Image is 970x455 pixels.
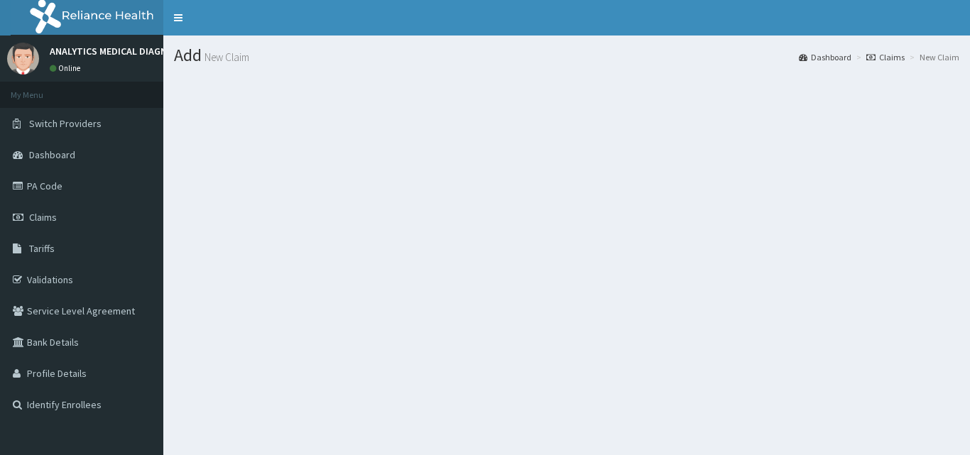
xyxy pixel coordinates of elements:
a: Dashboard [799,51,851,63]
span: Claims [29,211,57,224]
h1: Add [174,46,959,65]
span: Switch Providers [29,117,102,130]
span: Tariffs [29,242,55,255]
a: Online [50,63,84,73]
a: Claims [866,51,905,63]
p: ANALYTICS MEDICAL DIAGNOSTIC LTD [50,46,213,56]
li: New Claim [906,51,959,63]
small: New Claim [202,52,249,62]
img: User Image [7,43,39,75]
span: Dashboard [29,148,75,161]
